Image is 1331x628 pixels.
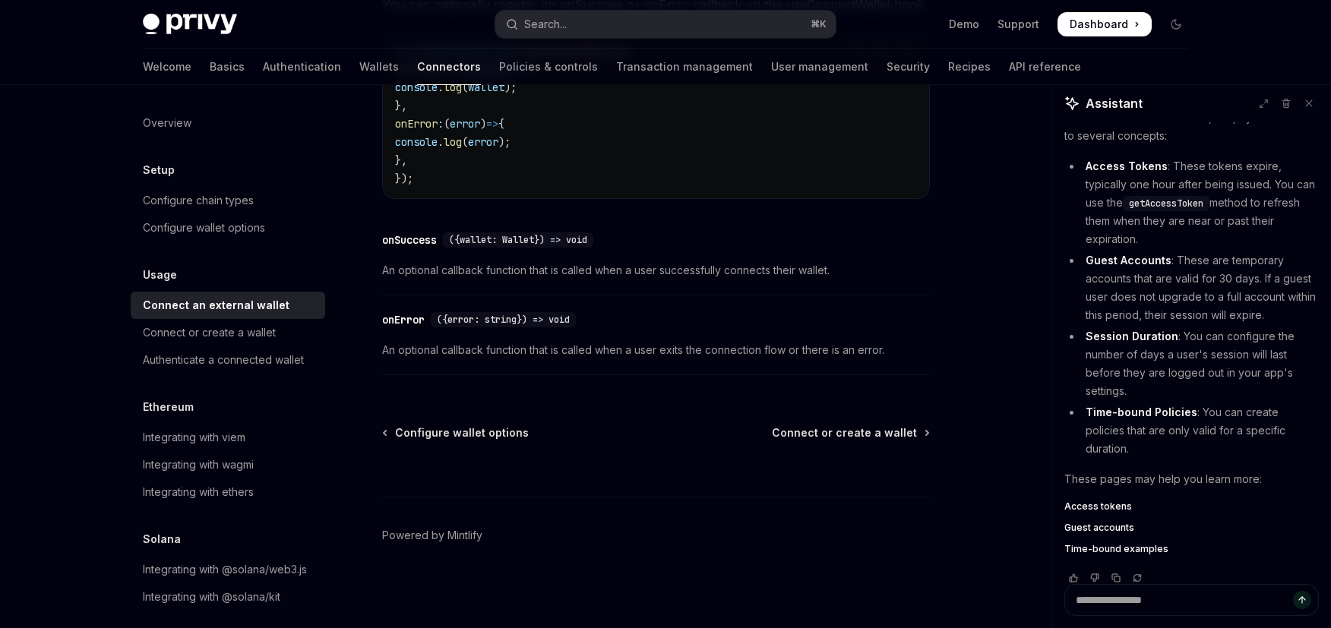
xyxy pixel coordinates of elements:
strong: Session Duration [1086,330,1178,342]
span: onError [395,117,438,131]
a: Demo [949,17,979,32]
span: An optional callback function that is called when a user exits the connection flow or there is an... [382,341,930,359]
img: dark logo [143,14,237,35]
a: Policies & controls [499,49,598,85]
a: Integrating with @solana/web3.js [131,556,325,583]
button: Vote that response was not good [1086,570,1104,585]
a: Authentication [263,49,341,85]
strong: Time-bound Policies [1086,406,1197,418]
span: }); [395,172,413,185]
div: Integrating with @solana/kit [143,588,280,606]
span: ); [504,80,517,94]
a: Basics [210,49,245,85]
a: Integrating with viem [131,424,325,451]
p: Based on the documentation, "expiry" can refer to several concepts: [1064,109,1319,145]
span: . [438,80,444,94]
span: Assistant [1086,94,1143,112]
a: Support [997,17,1039,32]
button: Vote that response was good [1064,570,1083,585]
span: => [486,117,498,131]
div: Search... [524,15,567,33]
span: }, [395,99,407,112]
button: Send message [1293,591,1311,609]
span: Configure wallet options [395,425,529,440]
button: Open search [495,11,836,38]
button: Toggle dark mode [1164,12,1188,36]
h5: Ethereum [143,398,194,416]
h5: Solana [143,530,181,548]
strong: Access Tokens [1086,159,1168,172]
div: Connect or create a wallet [143,323,276,342]
div: Configure wallet options [143,219,265,237]
p: These pages may help you learn more: [1064,470,1319,488]
span: console [395,80,438,94]
div: Integrating with viem [143,428,245,447]
a: Connect an external wallet [131,292,325,319]
span: . [438,135,444,149]
div: Integrating with ethers [143,483,254,501]
li: : These are temporary accounts that are valid for 30 days. If a guest user does not upgrade to a ... [1064,251,1319,324]
a: API reference [1009,49,1081,85]
div: Integrating with @solana/web3.js [143,560,307,579]
span: Access tokens [1064,500,1132,513]
div: Connect an external wallet [143,296,289,314]
a: Connect or create a wallet [772,425,928,440]
textarea: Ask a question... [1064,584,1319,616]
a: Dashboard [1058,12,1152,36]
span: ( [462,80,468,94]
span: { [498,117,504,131]
a: Recipes [948,49,991,85]
span: Guest accounts [1064,522,1134,534]
a: User management [771,49,868,85]
a: Wallets [359,49,399,85]
a: Integrating with @solana/kit [131,583,325,611]
span: getAccessToken [1129,197,1203,210]
a: Guest accounts [1064,522,1319,534]
li: : These tokens expire, typically one hour after being issued. You can use the method to refresh t... [1064,157,1319,248]
span: ( [462,135,468,149]
span: ({wallet: Wallet}) => void [449,234,587,246]
strong: Guest Accounts [1086,254,1171,267]
span: wallet [468,80,504,94]
a: Configure chain types [131,187,325,214]
span: console [395,135,438,149]
div: Configure chain types [143,191,254,210]
a: Integrating with wagmi [131,451,325,478]
div: Authenticate a connected wallet [143,351,304,369]
a: Connect or create a wallet [131,319,325,346]
li: : You can configure the number of days a user's session will last before they are logged out in y... [1064,327,1319,400]
span: error [450,117,480,131]
div: onSuccess [382,232,437,248]
span: Connect or create a wallet [772,425,917,440]
span: log [444,80,462,94]
a: Overview [131,109,325,137]
div: Integrating with wagmi [143,456,254,474]
a: Security [887,49,930,85]
span: ⌘ K [811,18,827,30]
a: Access tokens [1064,500,1319,513]
h5: Usage [143,266,177,284]
span: ); [498,135,511,149]
div: onError [382,312,425,327]
a: Authenticate a connected wallet [131,346,325,374]
span: An optional callback function that is called when a user successfully connects their wallet. [382,261,930,279]
span: Time-bound examples [1064,543,1168,555]
h5: Setup [143,161,175,179]
li: : You can create policies that are only valid for a specific duration. [1064,403,1319,458]
span: ) [480,117,486,131]
a: Transaction management [616,49,753,85]
span: Dashboard [1070,17,1128,32]
span: : [438,117,444,131]
a: Welcome [143,49,191,85]
div: Overview [143,114,191,132]
span: ( [444,117,450,131]
a: Powered by Mintlify [382,528,482,543]
a: Connectors [417,49,481,85]
span: error [468,135,498,149]
button: Copy chat response [1107,570,1125,585]
span: log [444,135,462,149]
a: Configure wallet options [384,425,529,440]
span: ({error: string}) => void [437,314,570,326]
button: Reload last chat [1128,570,1146,585]
a: Time-bound examples [1064,543,1319,555]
